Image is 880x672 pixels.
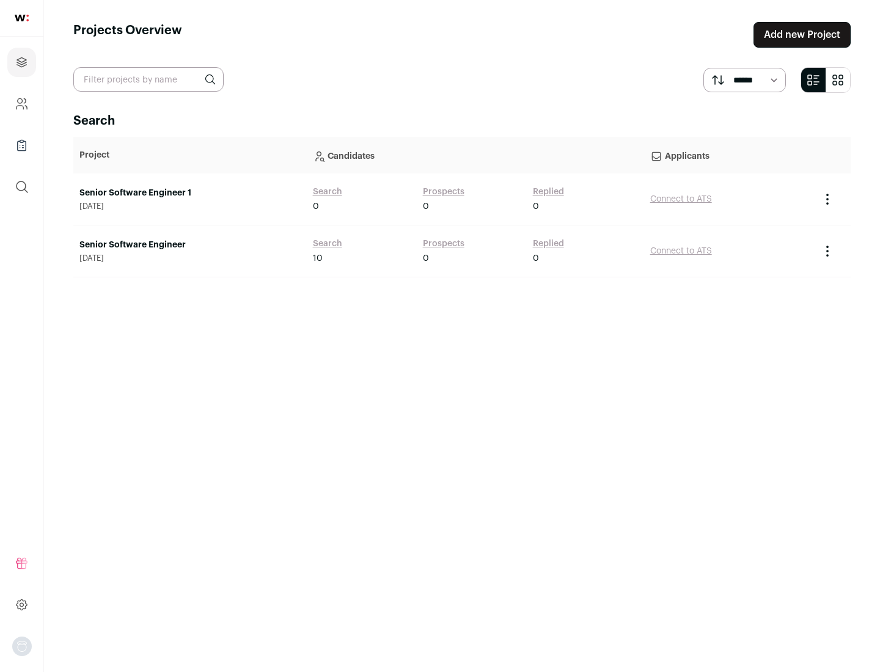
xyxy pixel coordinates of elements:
[79,239,301,251] a: Senior Software Engineer
[73,112,851,130] h2: Search
[313,186,342,198] a: Search
[313,143,638,167] p: Candidates
[313,252,323,265] span: 10
[423,186,464,198] a: Prospects
[423,238,464,250] a: Prospects
[820,244,835,258] button: Project Actions
[423,200,429,213] span: 0
[533,200,539,213] span: 0
[73,22,182,48] h1: Projects Overview
[313,238,342,250] a: Search
[313,200,319,213] span: 0
[7,48,36,77] a: Projects
[533,186,564,198] a: Replied
[820,192,835,206] button: Project Actions
[754,22,851,48] a: Add new Project
[650,143,808,167] p: Applicants
[12,637,32,656] img: nopic.png
[12,637,32,656] button: Open dropdown
[15,15,29,21] img: wellfound-shorthand-0d5821cbd27db2630d0214b213865d53afaa358527fdda9d0ea32b1df1b89c2c.svg
[7,131,36,160] a: Company Lists
[533,252,539,265] span: 0
[79,254,301,263] span: [DATE]
[423,252,429,265] span: 0
[73,67,224,92] input: Filter projects by name
[79,202,301,211] span: [DATE]
[650,195,712,203] a: Connect to ATS
[650,247,712,255] a: Connect to ATS
[79,149,301,161] p: Project
[79,187,301,199] a: Senior Software Engineer 1
[533,238,564,250] a: Replied
[7,89,36,119] a: Company and ATS Settings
